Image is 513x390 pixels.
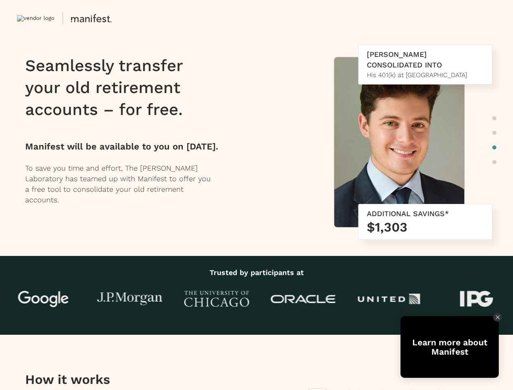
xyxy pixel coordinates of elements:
img: J.P Morgan [97,292,162,306]
img: vendor logo [17,15,54,22]
h1: Seamlessly transfer your old retirement accounts – for free. [25,55,234,121]
img: Oracle [271,295,336,303]
div: [PERSON_NAME] CONSOLIDATED INTO [367,49,484,70]
h3: $1,303 [367,219,484,235]
img: University of Chicago [184,291,249,307]
div: Tolstoy bubble widget [400,316,499,378]
button: vendor logo [17,10,261,26]
img: Google [11,291,76,307]
img: Graham [334,57,464,231]
p: To save you time and effort, The [PERSON_NAME] Laboratory has teamed up with Manifest to offer yo... [25,163,234,205]
p: Manifest will be available to you on [DATE] . [25,140,234,153]
div: Learn more about Manifest [400,338,499,356]
div: ADDITIONAL SAVINGS* [367,208,484,219]
div: Open Tolstoy [400,316,499,378]
div: Open Tolstoy widget [400,316,499,378]
div: His 401(k) at [GEOGRAPHIC_DATA] [367,70,484,80]
h3: How it works [25,371,207,388]
div: Close Tolstoy widget [493,313,502,322]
